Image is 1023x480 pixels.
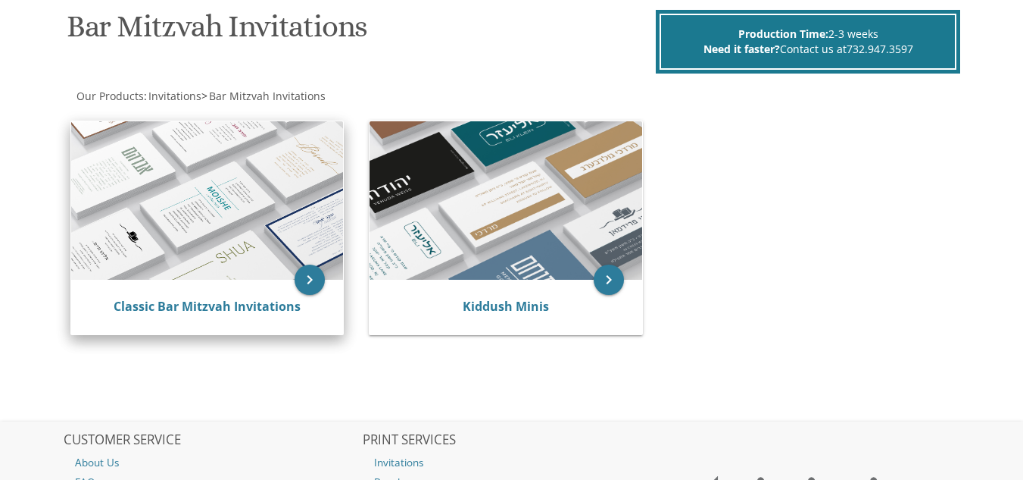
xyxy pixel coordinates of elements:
span: Invitations [148,89,201,103]
div: 2-3 weeks Contact us at [660,14,956,70]
a: About Us [64,453,360,472]
h2: PRINT SERVICES [363,433,660,448]
img: Classic Bar Mitzvah Invitations [71,121,343,281]
h2: CUSTOMER SERVICE [64,433,360,448]
a: keyboard_arrow_right [594,265,624,295]
span: Need it faster? [703,42,780,56]
a: Kiddush Minis [463,298,549,315]
img: Kiddush Minis [370,121,641,281]
a: keyboard_arrow_right [295,265,325,295]
a: Our Products [75,89,144,103]
a: Bar Mitzvah Invitations [207,89,326,103]
a: Invitations [147,89,201,103]
div: : [64,89,511,104]
span: Bar Mitzvah Invitations [209,89,326,103]
a: Invitations [363,453,660,472]
span: Production Time: [738,27,828,41]
a: Classic Bar Mitzvah Invitations [114,298,301,315]
a: 732.947.3597 [847,42,913,56]
h1: Bar Mitzvah Invitations [67,10,653,55]
span: > [201,89,326,103]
